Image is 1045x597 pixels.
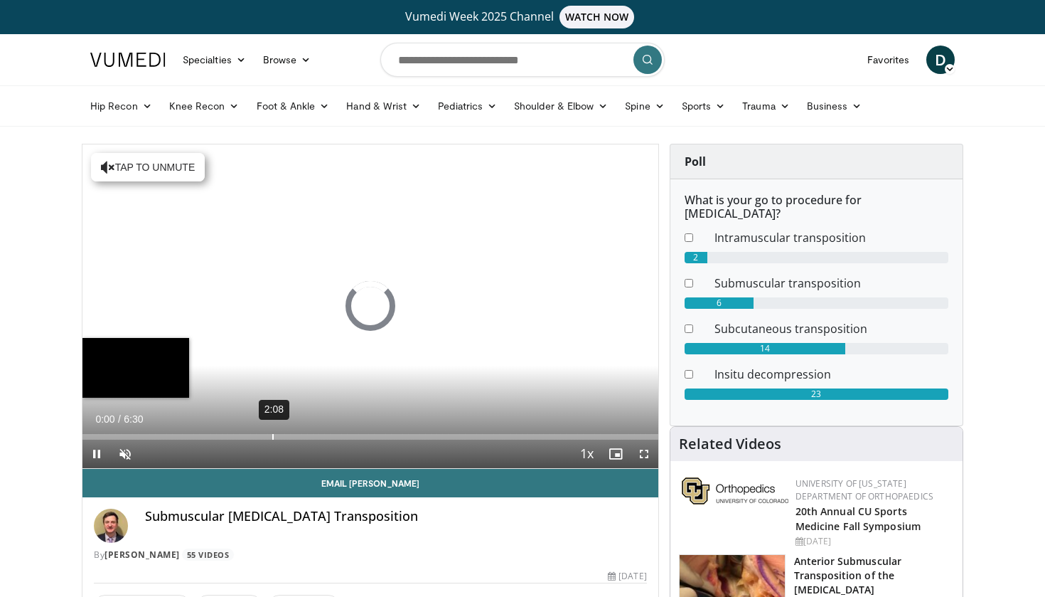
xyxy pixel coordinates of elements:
[145,509,647,524] h4: Submuscular [MEDICAL_DATA] Transposition
[794,554,954,597] h3: Anterior Submuscular Transposition of the [MEDICAL_DATA]
[429,92,505,120] a: Pediatrics
[608,570,646,583] div: [DATE]
[118,413,121,425] span: /
[679,435,781,453] h4: Related Videos
[505,92,616,120] a: Shoulder & Elbow
[704,275,959,292] dd: Submuscular transposition
[92,6,953,28] a: Vumedi Week 2025 ChannelWATCH NOW
[685,389,948,400] div: 23
[795,535,951,548] div: [DATE]
[82,92,161,120] a: Hip Recon
[338,92,429,120] a: Hand & Wrist
[685,297,754,309] div: 6
[95,413,114,425] span: 0:00
[124,413,143,425] span: 6:30
[685,343,845,354] div: 14
[926,46,955,74] a: D
[82,469,658,497] a: Email [PERSON_NAME]
[82,440,111,468] button: Pause
[734,92,798,120] a: Trauma
[174,46,254,74] a: Specialties
[795,477,933,502] a: University of [US_STATE] Department of Orthopaedics
[161,92,248,120] a: Knee Recon
[182,549,234,561] a: 55 Videos
[91,153,205,181] button: Tap to unmute
[82,434,658,440] div: Progress Bar
[559,6,635,28] span: WATCH NOW
[704,229,959,246] dd: Intramuscular transposition
[704,320,959,337] dd: Subcutaneous transposition
[104,549,180,561] a: [PERSON_NAME]
[795,504,921,533] a: 20th Annual CU Sports Medicine Fall Symposium
[601,440,630,468] button: Enable picture-in-picture mode
[685,252,707,263] div: 2
[630,440,658,468] button: Fullscreen
[254,46,320,74] a: Browse
[82,144,658,469] video-js: Video Player
[685,194,948,221] h6: What is your go to procedure for [MEDICAL_DATA]?
[673,92,734,120] a: Sports
[94,549,647,561] div: By
[90,53,166,67] img: VuMedi Logo
[380,43,665,77] input: Search topics, interventions
[798,92,871,120] a: Business
[682,477,788,504] img: 355603a8-37da-49b6-856f-e00d7e9307d3.png.150x105_q85_autocrop_double_scale_upscale_version-0.2.png
[111,440,139,468] button: Unmute
[573,440,601,468] button: Playback Rate
[248,92,338,120] a: Foot & Ankle
[704,366,959,383] dd: Insitu decompression
[685,154,706,169] strong: Poll
[94,509,128,543] img: Avatar
[616,92,672,120] a: Spine
[859,46,918,74] a: Favorites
